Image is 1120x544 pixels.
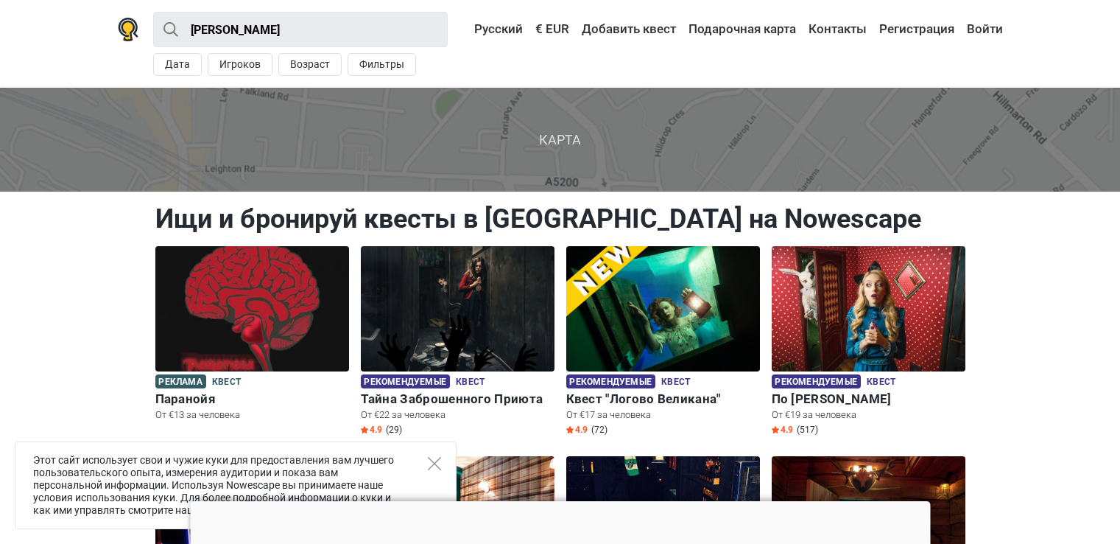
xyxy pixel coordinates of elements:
[348,53,416,76] button: Фильтры
[532,16,573,43] a: € EUR
[155,374,206,388] span: Реклама
[566,408,760,422] p: От €17 за человека
[460,16,526,43] a: Русский
[361,424,382,436] span: 4.9
[661,374,690,391] span: Квест
[772,426,779,433] img: Star
[155,246,349,425] a: Паранойя Реклама Квест Паранойя От €13 за человека
[876,16,958,43] a: Регистрация
[278,53,342,76] button: Возраст
[155,391,349,407] h6: Паранойя
[361,391,554,407] h6: Тайна Заброшенного Приюта
[153,53,202,76] button: Дата
[578,16,680,43] a: Добавить квест
[772,424,793,436] span: 4.9
[155,246,349,372] img: Паранойя
[386,424,402,436] span: (29)
[361,374,450,388] span: Рекомендуемые
[685,16,800,43] a: Подарочная карта
[566,391,760,407] h6: Квест "Логово Великана"
[772,391,965,407] h6: По [PERSON_NAME]
[772,408,965,422] p: От €19 за человека
[212,374,241,391] span: Квест
[772,374,861,388] span: Рекомендуемые
[456,374,485,391] span: Квест
[772,246,965,439] a: По Следам Алисы Рекомендуемые Квест По [PERSON_NAME] От €19 за человека Star4.9 (517)
[155,203,965,235] h1: Ищи и бронируй квесты в [GEOGRAPHIC_DATA] на Nowescape
[428,457,441,470] button: Close
[153,12,448,47] input: Попробуйте “Лондон”
[805,16,870,43] a: Контакты
[208,53,272,76] button: Игроков
[566,246,760,372] img: Квест "Логово Великана"
[797,424,818,436] span: (517)
[772,246,965,372] img: По Следам Алисы
[566,374,655,388] span: Рекомендуемые
[464,24,474,35] img: Русский
[566,424,588,436] span: 4.9
[361,246,554,372] img: Тайна Заброшенного Приюта
[15,442,457,529] div: Этот сайт использует свои и чужие куки для предоставления вам лучшего пользовательского опыта, из...
[963,16,1003,43] a: Войти
[361,246,554,439] a: Тайна Заброшенного Приюта Рекомендуемые Квест Тайна Заброшенного Приюта От €22 за человека Star4....
[867,374,895,391] span: Квест
[118,18,138,41] img: Nowescape logo
[591,424,607,436] span: (72)
[155,408,349,422] p: От €13 за человека
[566,246,760,439] a: Квест "Логово Великана" Рекомендуемые Квест Квест "Логово Великана" От €17 за человека Star4.9 (72)
[361,408,554,422] p: От €22 за человека
[566,426,574,433] img: Star
[361,426,368,433] img: Star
